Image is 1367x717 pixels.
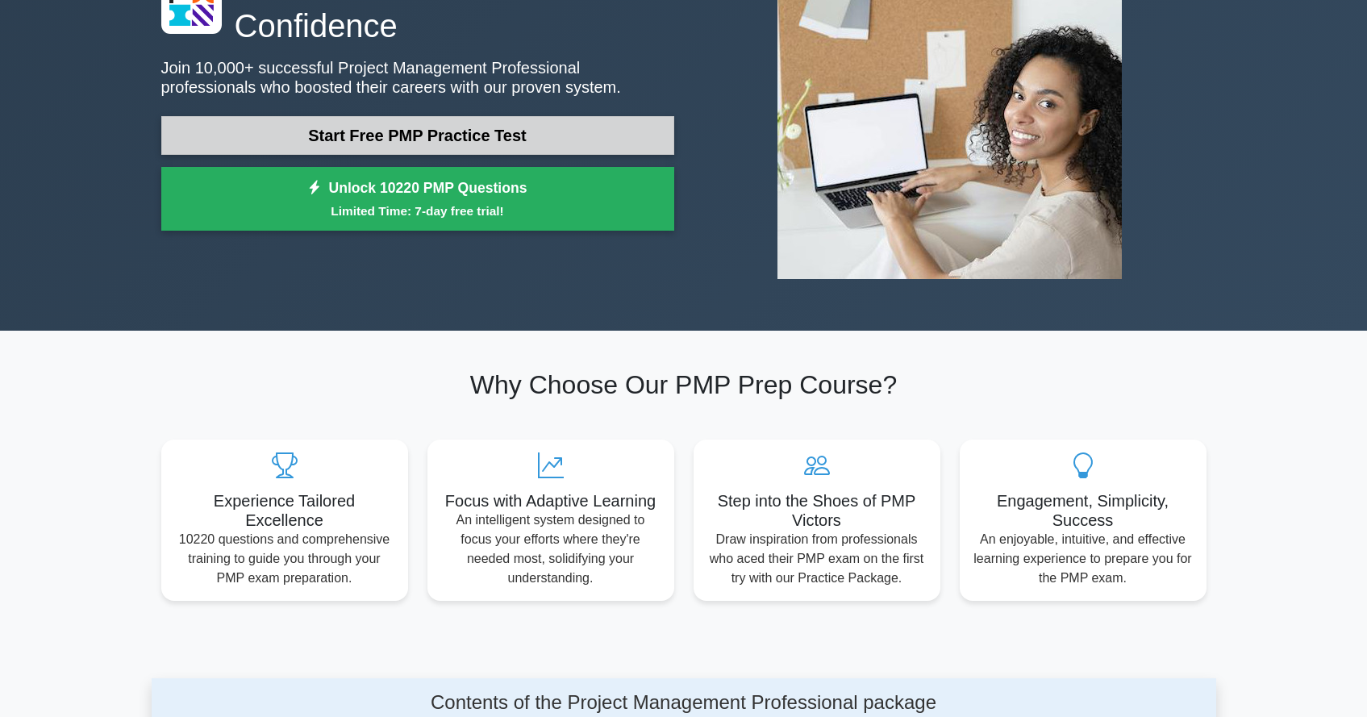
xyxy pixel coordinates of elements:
h5: Engagement, Simplicity, Success [973,491,1194,530]
h5: Focus with Adaptive Learning [440,491,661,511]
h2: Why Choose Our PMP Prep Course? [161,369,1207,400]
a: Unlock 10220 PMP QuestionsLimited Time: 7-day free trial! [161,167,674,231]
h5: Step into the Shoes of PMP Victors [706,491,927,530]
p: An intelligent system designed to focus your efforts where they're needed most, solidifying your ... [440,511,661,588]
p: 10220 questions and comprehensive training to guide you through your PMP exam preparation. [174,530,395,588]
h5: Experience Tailored Excellence [174,491,395,530]
a: Start Free PMP Practice Test [161,116,674,155]
small: Limited Time: 7-day free trial! [181,202,654,220]
p: Join 10,000+ successful Project Management Professional professionals who boosted their careers w... [161,58,674,97]
p: An enjoyable, intuitive, and effective learning experience to prepare you for the PMP exam. [973,530,1194,588]
p: Draw inspiration from professionals who aced their PMP exam on the first try with our Practice Pa... [706,530,927,588]
h4: Contents of the Project Management Professional package [304,691,1064,715]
